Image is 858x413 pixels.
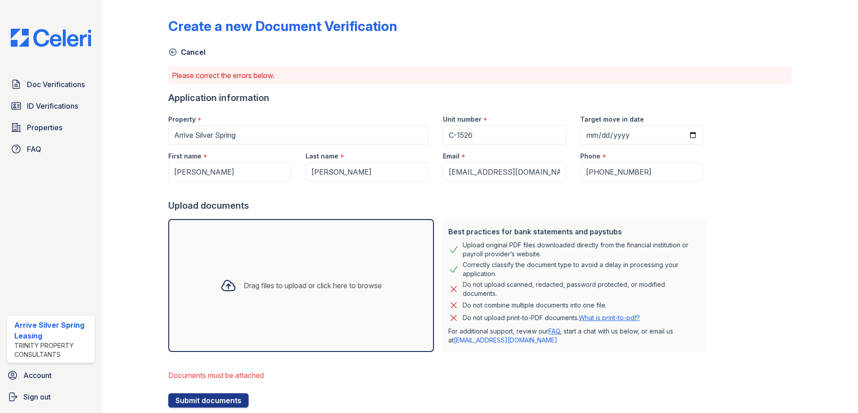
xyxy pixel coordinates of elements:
[463,280,700,298] div: Do not upload scanned, redacted, password protected, or modified documents.
[548,327,560,335] a: FAQ
[4,366,98,384] a: Account
[306,152,338,161] label: Last name
[7,75,95,93] a: Doc Verifications
[463,241,700,259] div: Upload original PDF files downloaded directly from the financial institution or payroll provider’...
[168,92,710,104] div: Application information
[168,393,249,408] button: Submit documents
[14,341,91,359] div: Trinity Property Consultants
[448,327,700,345] p: For additional support, review our , start a chat with us below, or email us at
[23,370,52,381] span: Account
[168,115,196,124] label: Property
[168,152,201,161] label: First name
[172,70,788,81] p: Please correct the errors below.
[7,119,95,136] a: Properties
[579,314,640,321] a: What is print-to-pdf?
[4,29,98,47] img: CE_Logo_Blue-a8612792a0a2168367f1c8372b55b34899dd931a85d93a1a3d3e32e68fde9ad4.png
[448,226,700,237] div: Best practices for bank statements and paystubs
[580,115,644,124] label: Target move in date
[4,388,98,406] a: Sign out
[463,260,700,278] div: Correctly classify the document type to avoid a delay in processing your application.
[168,18,397,34] div: Create a new Document Verification
[168,47,206,57] a: Cancel
[14,320,91,341] div: Arrive Silver Spring Leasing
[463,313,640,322] p: Do not upload print-to-PDF documents.
[443,152,460,161] label: Email
[7,140,95,158] a: FAQ
[580,152,600,161] label: Phone
[27,122,62,133] span: Properties
[27,144,41,154] span: FAQ
[244,280,382,291] div: Drag files to upload or click here to browse
[168,366,710,384] li: Documents must be attached
[168,199,710,212] div: Upload documents
[463,300,607,311] div: Do not combine multiple documents into one file.
[454,336,557,344] a: [EMAIL_ADDRESS][DOMAIN_NAME]
[23,391,51,402] span: Sign out
[27,101,78,111] span: ID Verifications
[7,97,95,115] a: ID Verifications
[443,115,482,124] label: Unit number
[27,79,85,90] span: Doc Verifications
